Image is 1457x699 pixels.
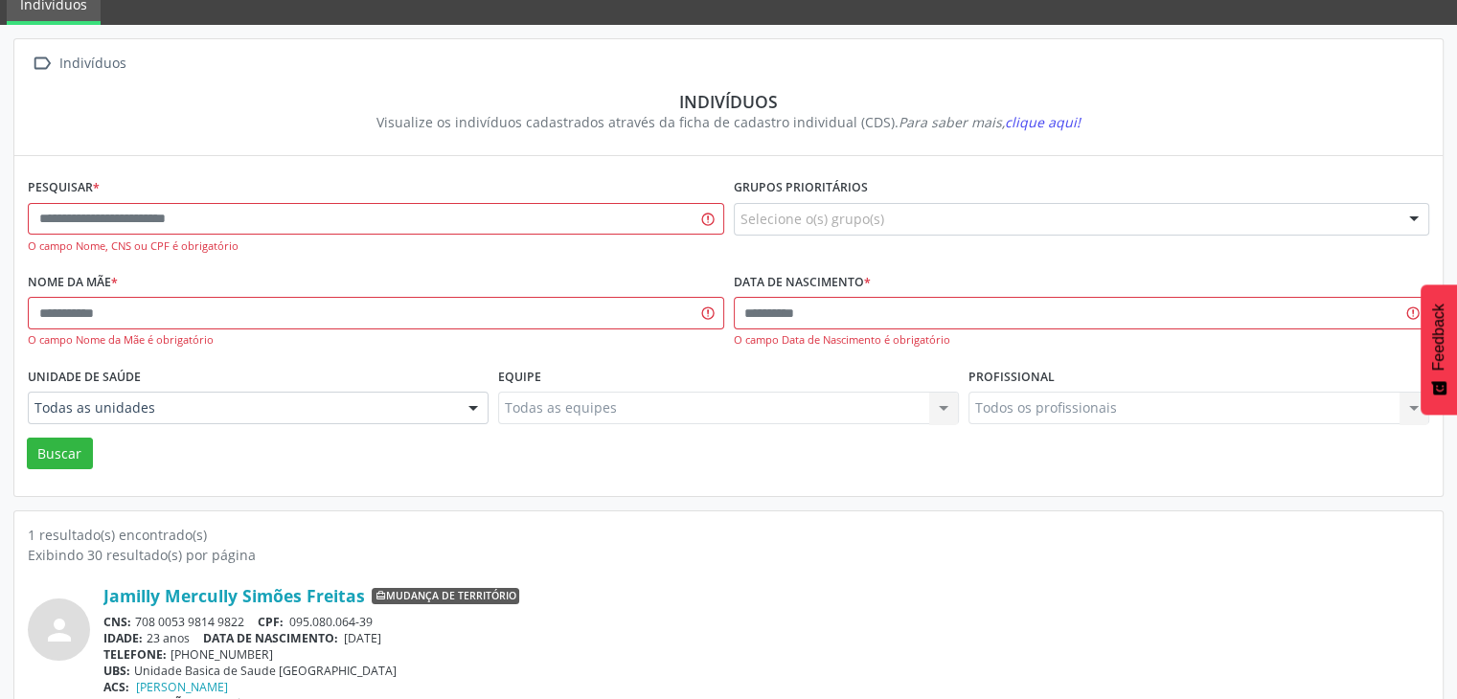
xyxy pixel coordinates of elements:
[103,630,143,646] span: IDADE:
[103,646,167,663] span: TELEFONE:
[258,614,284,630] span: CPF:
[899,113,1081,131] i: Para saber mais,
[34,398,449,417] span: Todas as unidades
[103,614,1429,630] div: 708 0053 9814 9822
[372,588,519,605] span: Mudança de território
[103,646,1429,663] div: [PHONE_NUMBER]
[1005,113,1081,131] span: clique aqui!
[968,362,1055,392] label: Profissional
[28,173,100,203] label: Pesquisar
[28,50,56,78] i: 
[103,663,130,679] span: UBS:
[498,362,541,392] label: Equipe
[734,268,871,298] label: Data de nascimento
[734,173,868,203] label: Grupos prioritários
[734,332,1430,349] div: O campo Data de Nascimento é obrigatório
[41,91,1416,112] div: Indivíduos
[344,630,381,646] span: [DATE]
[28,50,129,78] a:  Indivíduos
[42,613,77,647] i: person
[28,332,724,349] div: O campo Nome da Mãe é obrigatório
[28,268,118,298] label: Nome da mãe
[740,209,884,229] span: Selecione o(s) grupo(s)
[103,630,1429,646] div: 23 anos
[28,362,141,392] label: Unidade de saúde
[136,679,228,695] a: [PERSON_NAME]
[1430,304,1447,371] span: Feedback
[103,614,131,630] span: CNS:
[103,585,365,606] a: Jamilly Mercully Simões Freitas
[27,438,93,470] button: Buscar
[103,679,129,695] span: ACS:
[28,238,724,255] div: O campo Nome, CNS ou CPF é obrigatório
[203,630,338,646] span: DATA DE NASCIMENTO:
[41,112,1416,132] div: Visualize os indivíduos cadastrados através da ficha de cadastro individual (CDS).
[1421,284,1457,415] button: Feedback - Mostrar pesquisa
[289,614,373,630] span: 095.080.064-39
[28,525,1429,545] div: 1 resultado(s) encontrado(s)
[28,545,1429,565] div: Exibindo 30 resultado(s) por página
[103,663,1429,679] div: Unidade Basica de Saude [GEOGRAPHIC_DATA]
[56,50,129,78] div: Indivíduos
